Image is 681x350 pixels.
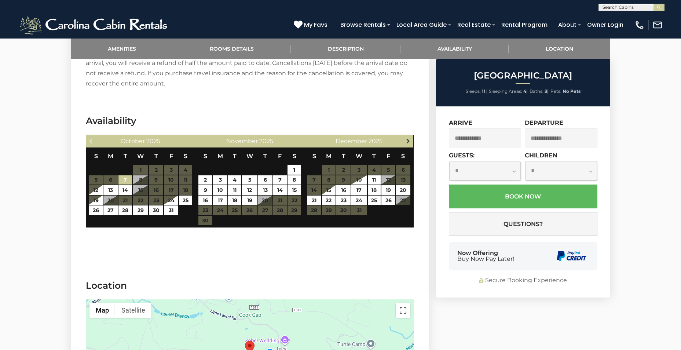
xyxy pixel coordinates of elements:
a: Description [291,39,400,59]
a: Availability [400,39,509,59]
a: 16 [336,185,351,195]
a: 18 [368,185,381,195]
span: Wednesday [246,153,253,160]
a: 25 [179,196,192,205]
span: Thursday [263,153,267,160]
a: 18 [228,196,241,205]
a: 1 [288,165,301,175]
a: Location [509,39,610,59]
a: 7 [273,175,287,185]
span: Buy Now Pay Later! [457,256,514,262]
span: Saturday [184,153,187,160]
label: Guests: [449,152,475,159]
a: Browse Rentals [337,18,389,31]
strong: 3 [545,88,547,94]
a: 16 [198,196,213,205]
a: 8 [288,175,301,185]
button: Show satellite imagery [115,303,151,318]
a: 24 [164,196,178,205]
a: Amenities [71,39,173,59]
a: 7 [118,175,132,185]
a: 27 [103,205,118,215]
a: 26 [89,205,103,215]
a: Rooms Details [173,39,291,59]
a: 26 [381,196,395,205]
img: mail-regular-white.png [652,20,663,30]
span: Thursday [154,153,158,160]
a: About [554,18,580,31]
a: 17 [351,185,367,195]
span: Monday [217,153,223,160]
span: Sunday [312,153,316,160]
span: October [121,138,145,145]
a: 13 [103,185,118,195]
span: December [336,138,367,145]
a: 15 [322,185,336,195]
span: Next [405,138,411,144]
li: | [466,87,487,96]
img: phone-regular-white.png [634,20,645,30]
span: Friday [387,153,390,160]
a: 5 [242,175,257,185]
a: 6 [258,175,272,185]
span: My Favs [304,20,327,29]
a: 3 [213,175,227,185]
h3: Availability [86,114,414,127]
a: 10 [213,185,227,195]
a: 24 [351,196,367,205]
a: 23 [336,196,351,205]
a: 10 [351,175,367,185]
span: Saturday [293,153,296,160]
h2: [GEOGRAPHIC_DATA] [438,71,608,80]
a: 31 [164,205,178,215]
span: Sunday [94,153,98,160]
li: | [489,87,528,96]
li: | [530,87,549,96]
button: Questions? [449,212,597,236]
span: Tuesday [233,153,237,160]
span: Wednesday [137,153,144,160]
label: Departure [525,119,563,126]
a: 21 [307,196,321,205]
strong: 4 [523,88,526,94]
a: 22 [322,196,336,205]
a: 19 [381,185,395,195]
a: Rental Program [498,18,551,31]
a: 14 [118,185,132,195]
a: 19 [242,196,257,205]
span: Sleeping Areas: [489,88,522,94]
span: Friday [278,153,282,160]
a: Real Estate [454,18,494,31]
span: Tuesday [124,153,127,160]
span: Pets: [550,88,561,94]
a: 15 [288,185,301,195]
button: Toggle fullscreen view [396,303,410,318]
a: 25 [368,196,381,205]
span: Sleeps: [466,88,481,94]
a: Owner Login [583,18,627,31]
span: Thursday [372,153,376,160]
a: 4 [228,175,241,185]
span: 2025 [146,138,160,145]
button: Book Now [449,185,597,208]
a: 28 [118,205,132,215]
span: Monday [326,153,332,160]
strong: 11 [482,88,486,94]
a: 12 [242,185,257,195]
span: Monday [108,153,113,160]
span: 2025 [259,138,273,145]
span: Friday [169,153,173,160]
a: 20 [396,185,410,195]
a: 11 [368,175,381,185]
span: Tuesday [342,153,345,160]
label: Arrive [449,119,472,126]
div: Secure Booking Experience [449,276,597,285]
a: 29 [133,205,148,215]
h3: Location [86,279,414,292]
a: 19 [89,196,103,205]
label: Children [525,152,557,159]
a: 11 [228,185,241,195]
button: Show street map [89,303,115,318]
a: 14 [273,185,287,195]
span: November [226,138,258,145]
